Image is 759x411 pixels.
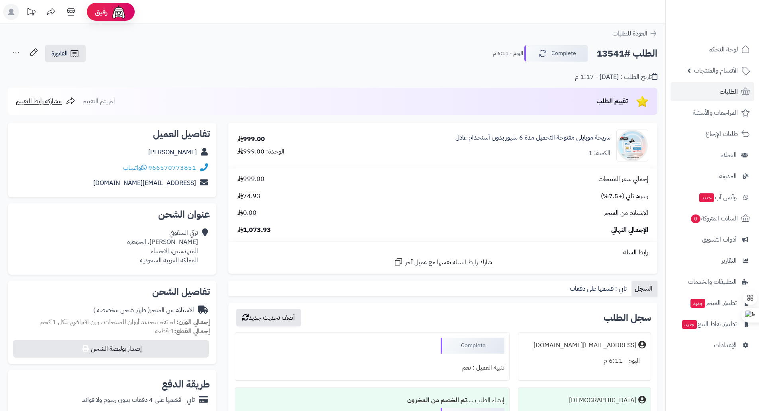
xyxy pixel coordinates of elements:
span: 1,073.93 [237,226,271,235]
span: جديد [699,193,714,202]
button: إصدار بوليصة الشحن [13,340,209,358]
div: الكمية: 1 [588,149,610,158]
div: الوحدة: 999.00 [237,147,284,156]
span: الاستلام من المتجر [604,208,648,218]
h3: سجل الطلب [604,313,651,323]
a: المدونة [671,167,754,186]
span: رسوم تابي (+7.5%) [601,192,648,201]
div: [DEMOGRAPHIC_DATA] [569,396,636,405]
a: العملاء [671,146,754,165]
button: Complete [524,45,588,62]
img: 1723917642-photo_5911265473939489976_y-90x90.jpg [617,130,648,161]
a: الإعدادات [671,336,754,355]
div: إنشاء الطلب .... [240,393,504,408]
span: ( طرق شحن مخصصة ) [93,305,150,315]
div: تنبيه العميل : نعم [240,360,504,376]
a: السلات المتروكة0 [671,209,754,228]
span: المدونة [719,171,737,182]
div: اليوم - 6:11 م [523,353,646,369]
span: السلات المتروكة [690,213,738,224]
span: تقييم الطلب [596,96,628,106]
h2: عنوان الشحن [14,210,210,219]
span: جديد [682,320,697,329]
a: التطبيقات والخدمات [671,272,754,291]
span: تطبيق نقاط البيع [681,319,737,330]
div: تاريخ الطلب : [DATE] - 1:17 م [575,73,657,82]
a: 966570773851 [148,163,196,173]
span: التقارير [722,255,737,266]
span: إجمالي سعر المنتجات [598,175,648,184]
span: العودة للطلبات [612,29,647,38]
b: تم الخصم من المخزون [407,395,467,405]
a: مشاركة رابط التقييم [16,96,75,106]
div: [EMAIL_ADDRESS][DOMAIN_NAME] [533,341,636,350]
div: Complete [441,338,504,354]
span: لوحة التحكم [708,44,738,55]
div: رابط السلة [231,248,654,257]
a: تطبيق المتجرجديد [671,293,754,313]
span: 999.00 [237,175,265,184]
small: 1 قطعة [155,326,210,336]
a: [PERSON_NAME] [148,147,197,157]
div: الاستلام من المتجر [93,306,194,315]
h2: طريقة الدفع [162,380,210,389]
span: المراجعات والأسئلة [693,107,738,118]
div: تركي السقوفي [PERSON_NAME]، الجوهرة المنهدسين، الاحساء المملكة العربية السعودية [127,228,198,265]
h2: الطلب #13541 [596,45,657,62]
h2: تفاصيل العميل [14,129,210,139]
a: تابي : قسمها على دفعات [567,281,632,297]
a: وآتس آبجديد [671,188,754,207]
span: الأقسام والمنتجات [694,65,738,76]
a: طلبات الإرجاع [671,124,754,144]
span: جديد [690,299,705,308]
div: 999.00 [237,135,265,144]
span: الفاتورة [51,49,68,58]
strong: إجمالي الوزن: [177,317,210,327]
span: تطبيق المتجر [690,297,737,309]
span: شارك رابط السلة نفسها مع عميل آخر [405,258,492,267]
span: الإجمالي النهائي [611,226,648,235]
div: تابي - قسّمها على 4 دفعات بدون رسوم ولا فوائد [82,395,195,405]
a: شارك رابط السلة نفسها مع عميل آخر [394,257,492,267]
a: تحديثات المنصة [21,4,41,22]
img: ai-face.png [111,4,127,20]
a: واتساب [123,163,147,173]
small: اليوم - 6:11 م [493,49,523,57]
a: تطبيق نقاط البيعجديد [671,315,754,334]
a: التقارير [671,251,754,270]
a: شريحة موبايلي مفتوحة التحميل مدة 6 شهور بدون أستخدام عادل [455,133,610,142]
span: طلبات الإرجاع [706,128,738,140]
span: أدوات التسويق [702,234,737,245]
span: رفيق [95,7,108,17]
a: الفاتورة [45,45,86,62]
a: لوحة التحكم [671,40,754,59]
span: العملاء [721,149,737,161]
a: أدوات التسويق [671,230,754,249]
span: التطبيقات والخدمات [688,276,737,287]
span: الطلبات [720,86,738,97]
span: الإعدادات [714,340,737,351]
span: 0.00 [237,208,257,218]
a: العودة للطلبات [612,29,657,38]
h2: تفاصيل الشحن [14,287,210,297]
strong: إجمالي القطع: [174,326,210,336]
span: لم تقم بتحديد أوزان للمنتجات ، وزن افتراضي للكل 1 كجم [40,317,175,327]
span: وآتس آب [698,192,737,203]
a: [EMAIL_ADDRESS][DOMAIN_NAME] [93,178,196,188]
span: 0 [691,214,700,223]
button: أضف تحديث جديد [236,309,301,326]
a: المراجعات والأسئلة [671,103,754,122]
span: لم يتم التقييم [82,96,115,106]
a: السجل [632,281,657,297]
span: 74.93 [237,192,261,201]
a: الطلبات [671,82,754,101]
span: مشاركة رابط التقييم [16,96,62,106]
